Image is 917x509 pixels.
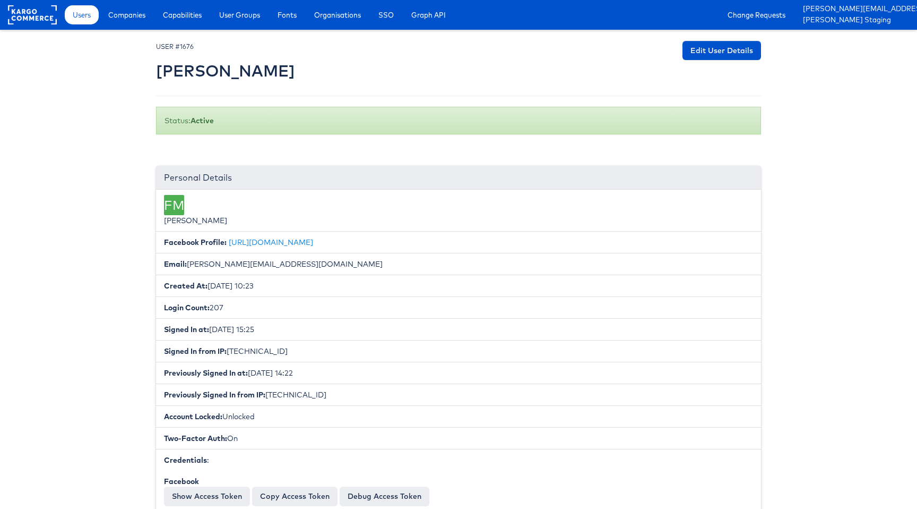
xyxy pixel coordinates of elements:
li: On [156,427,761,449]
span: Capabilities [163,10,202,20]
b: Two-Factor Auth: [164,434,227,443]
b: Created At: [164,281,207,291]
li: [PERSON_NAME] [156,190,761,232]
a: [PERSON_NAME] Staging [803,15,909,26]
li: [TECHNICAL_ID] [156,384,761,406]
b: Previously Signed In from IP: [164,390,265,400]
b: Signed In at: [164,325,209,334]
a: Users [65,5,99,24]
b: Facebook Profile: [164,237,227,247]
li: [PERSON_NAME][EMAIL_ADDRESS][DOMAIN_NAME] [156,253,761,275]
b: Credentials [164,455,207,465]
div: Personal Details [156,166,761,190]
a: Organisations [306,5,369,24]
b: Signed In from IP: [164,346,227,356]
h2: [PERSON_NAME] [156,62,295,80]
span: Organisations [314,10,361,20]
div: FM [164,195,184,215]
li: [DATE] 15:25 [156,318,761,341]
li: 207 [156,296,761,319]
span: Graph API [411,10,446,20]
a: [URL][DOMAIN_NAME] [229,237,313,247]
span: User Groups [219,10,260,20]
b: Email: [164,259,187,269]
li: [TECHNICAL_ID] [156,340,761,362]
button: Copy Access Token [252,487,338,506]
a: Fonts [270,5,305,24]
a: Change Requests [720,5,793,24]
a: Debug Access Token [340,487,429,506]
small: USER #1676 [156,43,194,50]
a: [PERSON_NAME][EMAIL_ADDRESS][DOMAIN_NAME] [803,4,909,15]
a: Companies [100,5,153,24]
span: Users [73,10,91,20]
li: [DATE] 10:23 [156,275,761,297]
span: Fonts [278,10,297,20]
b: Active [191,116,214,125]
a: Capabilities [155,5,210,24]
div: Status: [156,107,761,134]
button: Show Access Token [164,487,250,506]
span: SSO [378,10,394,20]
b: Facebook [164,477,199,486]
a: User Groups [211,5,268,24]
a: Edit User Details [682,41,761,60]
b: Account Locked: [164,412,222,421]
b: Login Count: [164,303,210,312]
span: Companies [108,10,145,20]
a: SSO [370,5,402,24]
li: Unlocked [156,405,761,428]
a: Graph API [403,5,454,24]
li: [DATE] 14:22 [156,362,761,384]
b: Previously Signed In at: [164,368,248,378]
